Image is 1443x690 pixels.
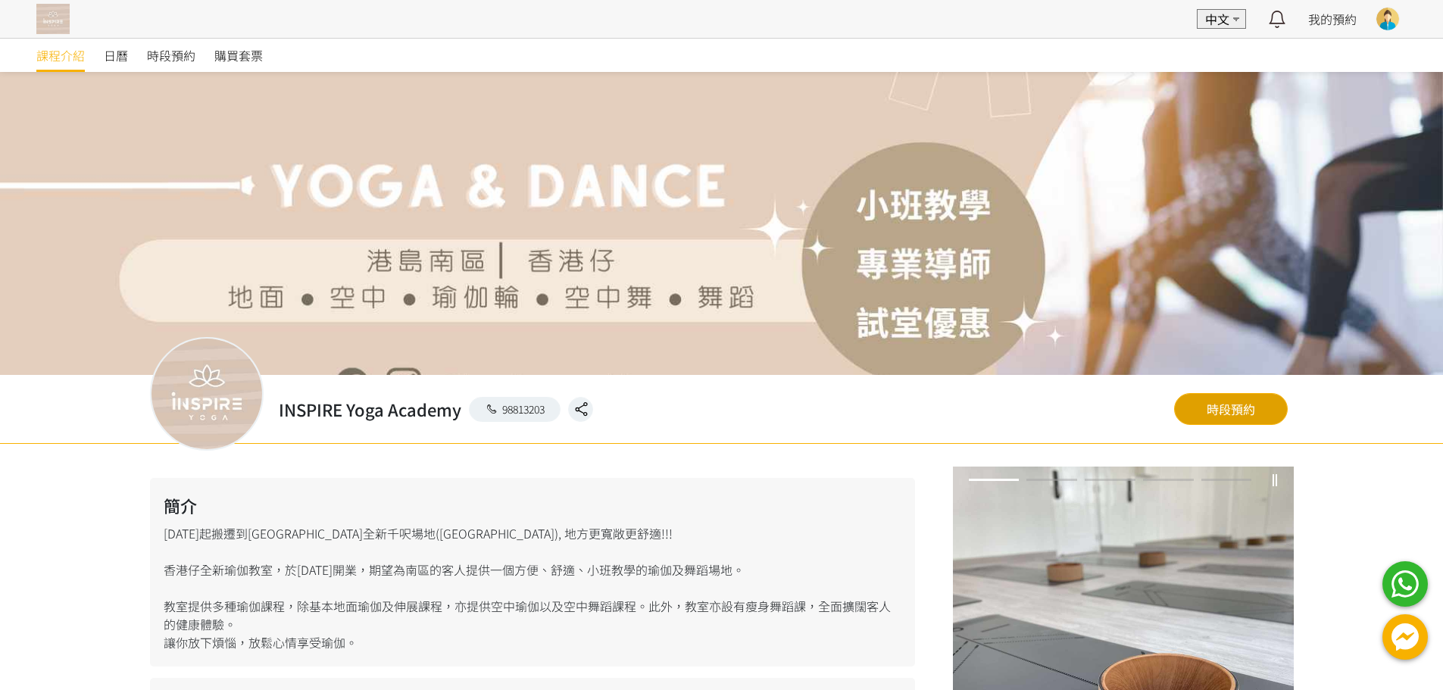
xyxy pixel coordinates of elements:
[36,39,85,72] a: 課程介紹
[104,46,128,64] span: 日曆
[469,397,561,422] a: 98813203
[150,478,915,667] div: [DATE]起搬遷到[GEOGRAPHIC_DATA]全新千呎場地([GEOGRAPHIC_DATA]), 地方更寬敞更舒適!!! 香港仔全新瑜伽教室，於[DATE]開業，期望為南區的客人提供一...
[147,46,195,64] span: 時段預約
[104,39,128,72] a: 日曆
[279,397,461,422] h2: INSPIRE Yoga Academy
[164,493,901,518] h2: 簡介
[214,39,263,72] a: 購買套票
[1174,393,1288,425] a: 時段預約
[214,46,263,64] span: 購買套票
[147,39,195,72] a: 時段預約
[36,4,70,34] img: T57dtJh47iSJKDtQ57dN6xVUMYY2M0XQuGF02OI4.png
[1308,10,1357,28] a: 我的預約
[36,46,85,64] span: 課程介紹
